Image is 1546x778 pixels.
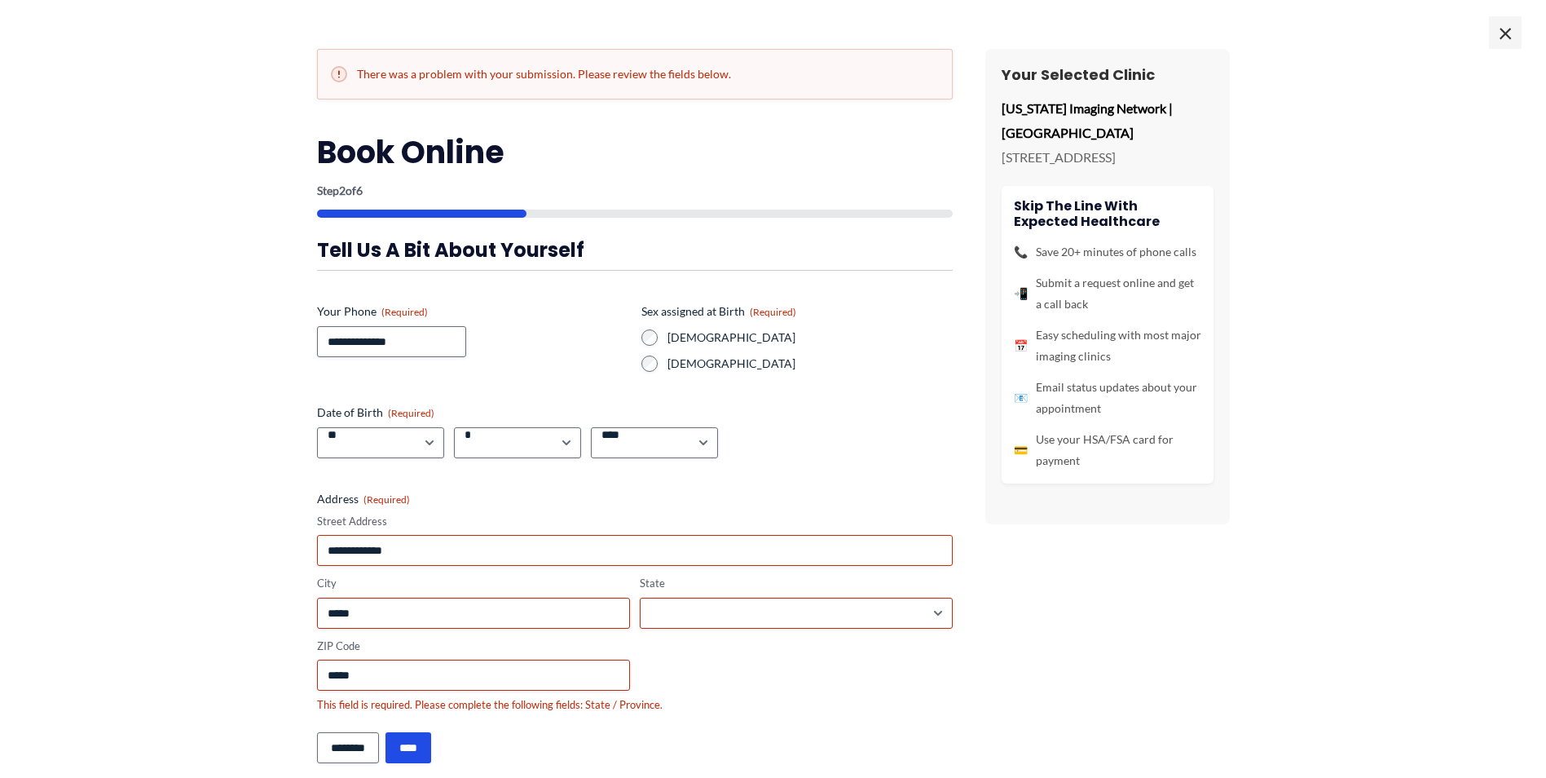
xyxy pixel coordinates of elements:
span: 6 [356,183,363,197]
span: (Required) [750,306,796,318]
label: City [317,576,630,591]
label: Your Phone [317,303,628,320]
p: [US_STATE] Imaging Network | [GEOGRAPHIC_DATA] [1002,96,1213,144]
h2: There was a problem with your submission. Please review the fields below. [331,66,939,82]
h2: Book Online [317,132,953,172]
h3: Your Selected Clinic [1002,65,1213,84]
li: Save 20+ minutes of phone calls [1014,241,1201,263]
span: (Required) [363,493,410,506]
span: (Required) [381,306,428,318]
label: Street Address [317,514,953,529]
span: 2 [339,183,346,197]
p: Step of [317,185,953,197]
span: 📞 [1014,241,1028,263]
h3: Tell us a bit about yourself [317,237,953,263]
p: [STREET_ADDRESS] [1002,145,1213,170]
span: (Required) [388,407,434,419]
label: State [640,576,953,591]
li: Easy scheduling with most major imaging clinics [1014,325,1201,367]
label: [DEMOGRAPHIC_DATA] [667,329,953,346]
legend: Date of Birth [317,404,434,421]
span: × [1489,16,1522,49]
div: This field is required. Please complete the following fields: State / Province. [317,697,953,713]
legend: Address [317,491,410,507]
label: [DEMOGRAPHIC_DATA] [667,356,953,372]
li: Use your HSA/FSA card for payment [1014,429,1201,471]
h4: Skip the line with Expected Healthcare [1014,198,1201,229]
span: 📅 [1014,335,1028,356]
li: Email status updates about your appointment [1014,377,1201,419]
label: ZIP Code [317,639,630,654]
span: 📧 [1014,387,1028,409]
li: Submit a request online and get a call back [1014,272,1201,315]
span: 📲 [1014,283,1028,304]
span: 💳 [1014,440,1028,461]
legend: Sex assigned at Birth [641,303,796,320]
